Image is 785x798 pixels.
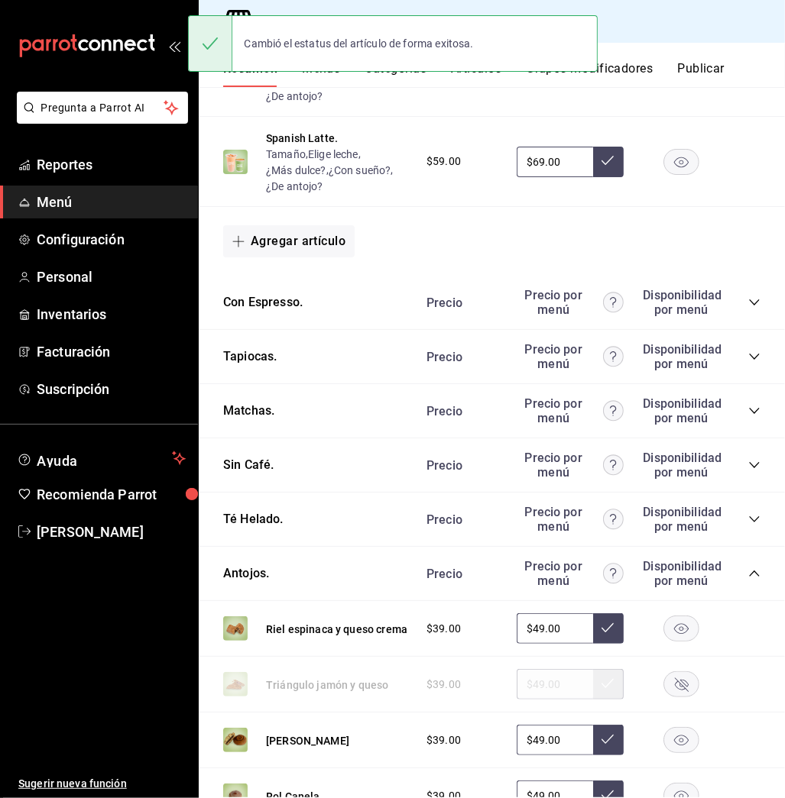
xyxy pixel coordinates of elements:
[41,100,164,116] span: Pregunta a Parrot AI
[427,153,461,170] span: $59.00
[266,146,411,195] div: , , , ,
[17,92,188,124] button: Pregunta a Parrot AI
[427,621,461,637] span: $39.00
[37,522,186,542] span: [PERSON_NAME]
[223,402,274,420] button: Matchas.
[643,288,719,317] div: Disponibilidad por menú
[411,404,509,418] div: Precio
[223,348,277,366] button: Tapiocas.
[427,732,461,748] span: $39.00
[748,405,761,417] button: collapse-category-row
[748,513,761,525] button: collapse-category-row
[223,616,248,641] img: Preview
[411,350,509,364] div: Precio
[748,296,761,309] button: collapse-category-row
[266,131,338,146] button: Spanish Latte.
[37,267,186,287] span: Personal
[37,229,186,250] span: Configuración
[266,163,326,178] button: ¿Más dulce?
[223,294,303,312] button: Con Espresso.
[168,40,180,52] button: open_drawer_menu
[517,147,593,177] input: Sin ajuste
[643,342,719,371] div: Disponibilidad por menú
[18,776,186,792] span: Sugerir nueva función
[517,613,593,644] input: Sin ajuste
[37,304,186,325] span: Inventarios
[517,505,624,534] div: Precio por menú
[411,296,509,310] div: Precio
[677,61,725,87] button: Publicar
[223,511,284,528] button: Té Helado.
[411,458,509,473] div: Precio
[643,505,719,534] div: Disponibilidad por menú
[411,512,509,527] div: Precio
[37,379,186,399] span: Suscripción
[11,111,188,127] a: Pregunta a Parrot AI
[748,459,761,471] button: collapse-category-row
[266,147,306,162] button: Tamaño
[223,728,248,752] img: Preview
[411,567,509,581] div: Precio
[223,150,248,174] img: Preview
[266,89,323,104] button: ¿De antojo?
[266,179,323,194] button: ¿De antojo?
[517,342,624,371] div: Precio por menú
[266,733,349,748] button: [PERSON_NAME]
[223,457,274,474] button: Sin Café.
[266,622,407,637] button: Riel espinaca y queso crema
[37,341,186,362] span: Facturación
[329,163,391,178] button: ¿Con sueño?
[748,567,761,580] button: collapse-category-row
[37,154,186,175] span: Reportes
[308,147,358,162] button: Elige leche
[223,565,269,583] button: Antojos.
[643,559,719,588] div: Disponibilidad por menú
[517,559,624,588] div: Precio por menú
[643,396,719,425] div: Disponibilidad por menú
[517,396,624,425] div: Precio por menú
[37,192,186,212] span: Menú
[748,351,761,363] button: collapse-category-row
[37,449,166,467] span: Ayuda
[517,451,624,480] div: Precio por menú
[37,484,186,505] span: Recomienda Parrot
[517,725,593,755] input: Sin ajuste
[643,451,719,480] div: Disponibilidad por menú
[223,225,355,257] button: Agregar artículo
[517,288,624,317] div: Precio por menú
[232,27,486,60] div: Cambió el estatus del artículo de forma exitosa.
